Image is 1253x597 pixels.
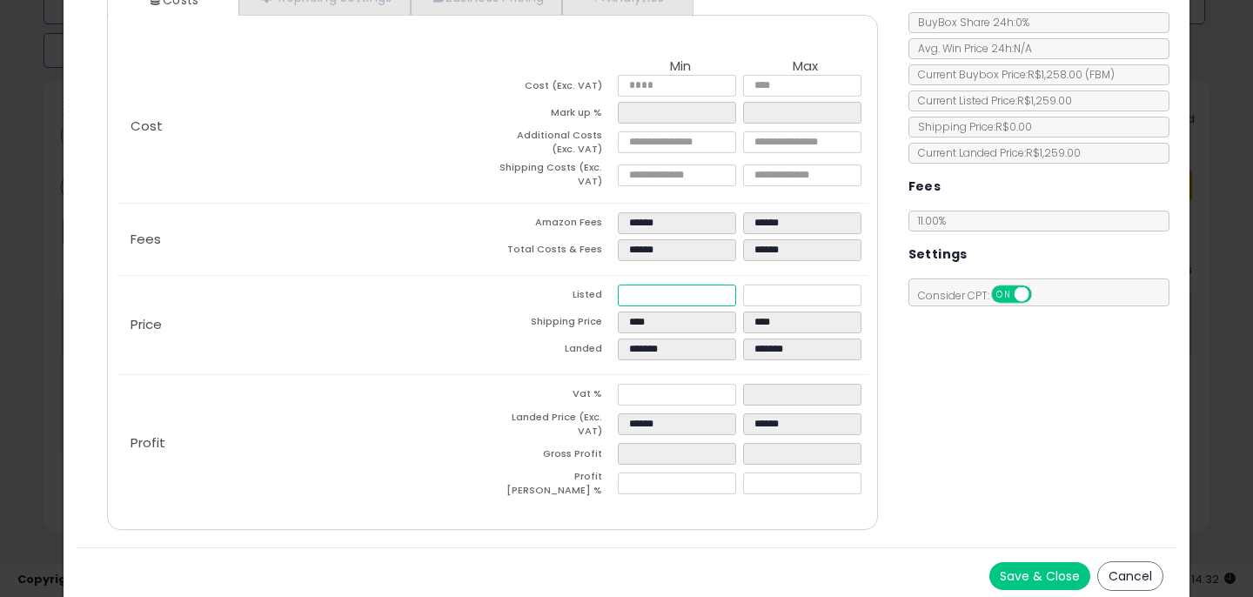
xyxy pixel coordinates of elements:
[618,59,743,75] th: Min
[117,119,492,133] p: Cost
[492,470,618,502] td: Profit [PERSON_NAME] %
[1028,67,1115,82] span: R$1,258.00
[909,41,1032,56] span: Avg. Win Price 24h: N/A
[989,562,1090,590] button: Save & Close
[1085,67,1115,82] span: ( FBM )
[492,411,618,443] td: Landed Price (Exc. VAT)
[117,232,492,246] p: Fees
[918,213,946,228] span: 11.00 %
[492,239,618,266] td: Total Costs & Fees
[492,339,618,366] td: Landed
[117,318,492,332] p: Price
[743,59,868,75] th: Max
[492,285,618,312] td: Listed
[909,67,1115,82] span: Current Buybox Price:
[1029,287,1056,302] span: OFF
[909,93,1072,108] span: Current Listed Price: R$1,259.00
[908,244,968,265] h5: Settings
[1097,561,1163,591] button: Cancel
[492,129,618,161] td: Additional Costs (Exc. VAT)
[909,15,1029,30] span: BuyBox Share 24h: 0%
[492,212,618,239] td: Amazon Fees
[492,161,618,193] td: Shipping Costs (Exc. VAT)
[909,119,1032,134] span: Shipping Price: R$0.00
[492,384,618,411] td: Vat %
[908,176,941,198] h5: Fees
[492,312,618,339] td: Shipping Price
[909,145,1081,160] span: Current Landed Price: R$1,259.00
[117,436,492,450] p: Profit
[993,287,1015,302] span: ON
[909,288,1055,303] span: Consider CPT:
[492,102,618,129] td: Mark up %
[492,443,618,470] td: Gross Profit
[492,75,618,102] td: Cost (Exc. VAT)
